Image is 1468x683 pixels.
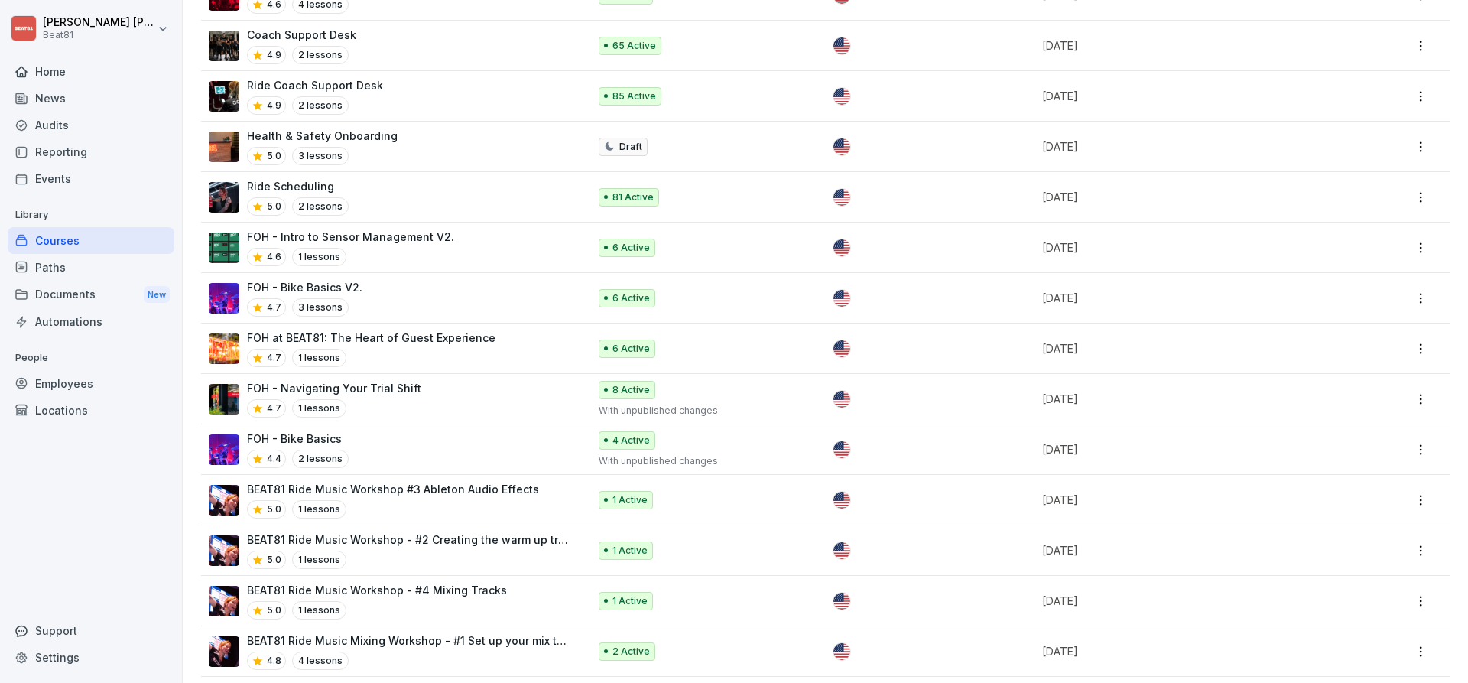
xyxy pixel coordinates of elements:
p: 4.7 [267,351,281,365]
p: BEAT81 Ride Music Workshop - #4 Mixing Tracks [247,582,507,598]
p: Health & Safety Onboarding [247,128,398,144]
img: us.svg [833,138,850,155]
a: News [8,85,174,112]
img: x7jqq8668zavjnvv8pz0nxpb.png [209,81,239,112]
p: 8 Active [612,383,650,397]
img: ojzzowuzljc0utly600do65n.png [209,233,239,263]
p: 4.6 [267,250,281,264]
div: Documents [8,281,174,309]
p: [DATE] [1042,138,1327,154]
p: [DATE] [1042,189,1327,205]
img: us.svg [833,492,850,509]
img: bfc9wyk3yrnktfjhqkefwv3r.png [209,535,239,566]
p: 2 lessons [292,197,349,216]
a: Reporting [8,138,174,165]
p: FOH at BEAT81: The Heart of Guest Experience [247,330,495,346]
a: Events [8,165,174,192]
img: m5k3el8sr3n7d7ezi9tnxan4.png [209,283,239,314]
p: Beat81 [43,30,154,41]
p: Coach Support Desk [247,27,356,43]
p: [DATE] [1042,88,1327,104]
p: 1 Active [612,493,648,507]
p: 1 Active [612,544,648,558]
img: fp5qnzcd44wm78xrjo5bqtew.png [209,636,239,667]
p: 5.0 [267,553,281,567]
p: [DATE] [1042,542,1327,558]
p: 6 Active [612,241,650,255]
img: us.svg [833,37,850,54]
img: lpc7wfi1967vewfljj27v1pf.png [209,182,239,213]
p: 1 lessons [292,601,346,620]
p: People [8,346,174,370]
p: 4 lessons [292,652,349,670]
p: 2 lessons [292,96,349,115]
p: 4.9 [267,48,281,62]
p: BEAT81 Ride Music Mixing Workshop - #1 Set up your mix template [247,633,573,649]
a: Employees [8,370,174,397]
img: us.svg [833,643,850,660]
p: 2 lessons [292,46,349,64]
p: 5.0 [267,502,281,516]
p: 6 Active [612,342,650,356]
p: [DATE] [1042,340,1327,356]
p: 1 lessons [292,349,346,367]
p: [DATE] [1042,441,1327,457]
a: Paths [8,254,174,281]
p: FOH - Bike Basics V2. [247,279,362,295]
div: Audits [8,112,174,138]
p: With unpublished changes [599,404,807,418]
p: 2 Active [612,645,650,659]
p: BEAT81 Ride Music Workshop - #2 Creating the warm up track. [247,532,573,548]
img: jz9dcy6o26s2o2gw5x0bnon3.png [209,31,239,61]
p: 4.8 [267,654,281,668]
a: Automations [8,308,174,335]
a: Courses [8,227,174,254]
img: us.svg [833,189,850,206]
p: BEAT81 Ride Music Workshop #3 Ableton Audio Effects [247,481,539,497]
p: 2 lessons [292,450,349,468]
p: With unpublished changes [599,454,807,468]
p: Ride Scheduling [247,178,349,194]
p: [DATE] [1042,492,1327,508]
img: us.svg [833,542,850,559]
p: 1 lessons [292,248,346,266]
a: Home [8,58,174,85]
p: 3 lessons [292,147,349,165]
img: us.svg [833,340,850,357]
p: 4.4 [267,452,281,466]
img: tmi8yio0vtf3hr8036ahoogz.png [209,384,239,415]
p: 1 lessons [292,500,346,519]
p: [DATE] [1042,643,1327,659]
p: 5.0 [267,200,281,213]
img: zflcnbnmj8b4ylz4r0dr3kqp.png [209,333,239,364]
p: 4.7 [267,402,281,415]
p: 65 Active [612,39,656,53]
a: Settings [8,644,174,671]
img: us.svg [833,391,850,408]
p: 85 Active [612,89,656,103]
p: 4.9 [267,99,281,112]
p: 6 Active [612,291,650,305]
div: New [144,286,170,304]
p: 5.0 [267,149,281,163]
img: eoidwvypi8zd9rf3x45vywde.png [209,485,239,516]
p: 4 Active [612,434,650,447]
div: Locations [8,397,174,424]
div: Support [8,617,174,644]
p: 1 Active [612,594,648,608]
img: zu5wqc44regdty5xgz4txzsz.png [209,132,239,162]
img: us.svg [833,290,850,307]
img: us.svg [833,88,850,105]
p: FOH - Bike Basics [247,431,349,447]
p: [PERSON_NAME] [PERSON_NAME] [43,16,154,29]
p: 5.0 [267,603,281,617]
a: DocumentsNew [8,281,174,309]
